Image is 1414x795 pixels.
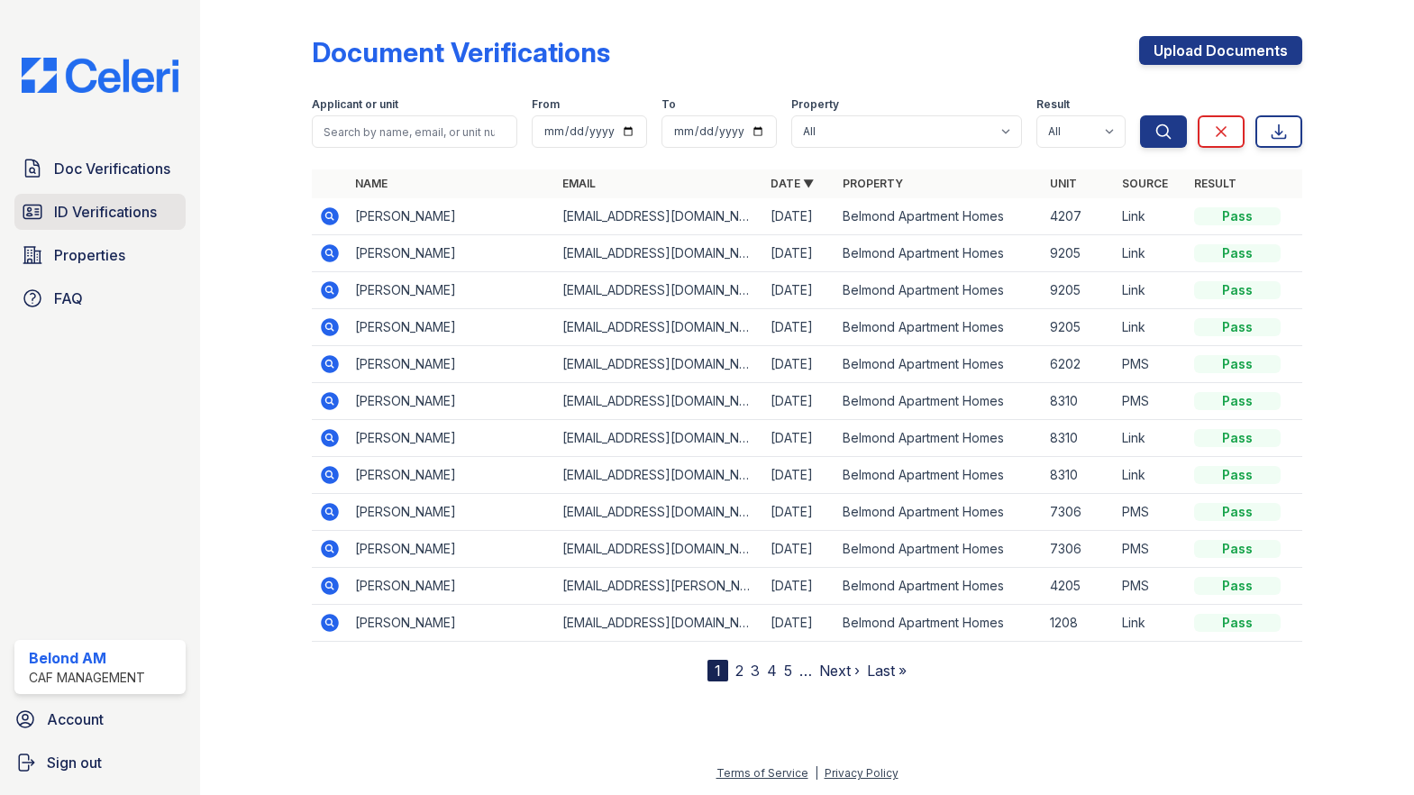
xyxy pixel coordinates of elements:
[14,194,186,230] a: ID Verifications
[751,662,760,680] a: 3
[784,662,792,680] a: 5
[1115,420,1187,457] td: Link
[1115,494,1187,531] td: PMS
[763,568,835,605] td: [DATE]
[555,531,763,568] td: [EMAIL_ADDRESS][DOMAIN_NAME]
[1043,568,1115,605] td: 4205
[771,177,814,190] a: Date ▼
[348,383,556,420] td: [PERSON_NAME]
[1043,420,1115,457] td: 8310
[348,346,556,383] td: [PERSON_NAME]
[348,605,556,642] td: [PERSON_NAME]
[1043,494,1115,531] td: 7306
[29,647,145,669] div: Belond AM
[7,701,193,737] a: Account
[555,198,763,235] td: [EMAIL_ADDRESS][DOMAIN_NAME]
[835,272,1044,309] td: Belmond Apartment Homes
[348,494,556,531] td: [PERSON_NAME]
[835,309,1044,346] td: Belmond Apartment Homes
[1194,577,1281,595] div: Pass
[1043,309,1115,346] td: 9205
[1194,614,1281,632] div: Pass
[661,97,676,112] label: To
[1043,457,1115,494] td: 8310
[1050,177,1077,190] a: Unit
[348,272,556,309] td: [PERSON_NAME]
[555,309,763,346] td: [EMAIL_ADDRESS][DOMAIN_NAME]
[555,383,763,420] td: [EMAIL_ADDRESS][DOMAIN_NAME]
[763,272,835,309] td: [DATE]
[1194,281,1281,299] div: Pass
[763,198,835,235] td: [DATE]
[1036,97,1070,112] label: Result
[355,177,388,190] a: Name
[763,457,835,494] td: [DATE]
[555,457,763,494] td: [EMAIL_ADDRESS][DOMAIN_NAME]
[14,237,186,273] a: Properties
[54,244,125,266] span: Properties
[763,383,835,420] td: [DATE]
[835,383,1044,420] td: Belmond Apartment Homes
[1139,36,1302,65] a: Upload Documents
[54,201,157,223] span: ID Verifications
[47,708,104,730] span: Account
[532,97,560,112] label: From
[7,745,193,781] a: Sign out
[1115,198,1187,235] td: Link
[1122,177,1168,190] a: Source
[867,662,907,680] a: Last »
[1194,177,1236,190] a: Result
[763,420,835,457] td: [DATE]
[835,198,1044,235] td: Belmond Apartment Homes
[763,235,835,272] td: [DATE]
[835,235,1044,272] td: Belmond Apartment Homes
[1115,605,1187,642] td: Link
[312,36,610,69] div: Document Verifications
[799,660,812,681] span: …
[835,420,1044,457] td: Belmond Apartment Homes
[348,420,556,457] td: [PERSON_NAME]
[763,605,835,642] td: [DATE]
[14,280,186,316] a: FAQ
[1194,466,1281,484] div: Pass
[791,97,839,112] label: Property
[7,58,193,93] img: CE_Logo_Blue-a8612792a0a2168367f1c8372b55b34899dd931a85d93a1a3d3e32e68fde9ad4.png
[1115,272,1187,309] td: Link
[555,346,763,383] td: [EMAIL_ADDRESS][DOMAIN_NAME]
[14,151,186,187] a: Doc Verifications
[1043,346,1115,383] td: 6202
[707,660,728,681] div: 1
[54,288,83,309] span: FAQ
[1194,355,1281,373] div: Pass
[1194,503,1281,521] div: Pass
[1115,568,1187,605] td: PMS
[1194,540,1281,558] div: Pass
[1115,383,1187,420] td: PMS
[555,494,763,531] td: [EMAIL_ADDRESS][DOMAIN_NAME]
[835,457,1044,494] td: Belmond Apartment Homes
[1115,346,1187,383] td: PMS
[1115,309,1187,346] td: Link
[1043,198,1115,235] td: 4207
[815,766,818,780] div: |
[29,669,145,687] div: CAF Management
[47,752,102,773] span: Sign out
[1043,235,1115,272] td: 9205
[348,198,556,235] td: [PERSON_NAME]
[1043,383,1115,420] td: 8310
[1043,272,1115,309] td: 9205
[555,568,763,605] td: [EMAIL_ADDRESS][PERSON_NAME][DOMAIN_NAME]
[763,494,835,531] td: [DATE]
[348,531,556,568] td: [PERSON_NAME]
[767,662,777,680] a: 4
[835,346,1044,383] td: Belmond Apartment Homes
[835,568,1044,605] td: Belmond Apartment Homes
[555,235,763,272] td: [EMAIL_ADDRESS][DOMAIN_NAME]
[835,494,1044,531] td: Belmond Apartment Homes
[348,309,556,346] td: [PERSON_NAME]
[763,531,835,568] td: [DATE]
[819,662,860,680] a: Next ›
[1194,392,1281,410] div: Pass
[763,309,835,346] td: [DATE]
